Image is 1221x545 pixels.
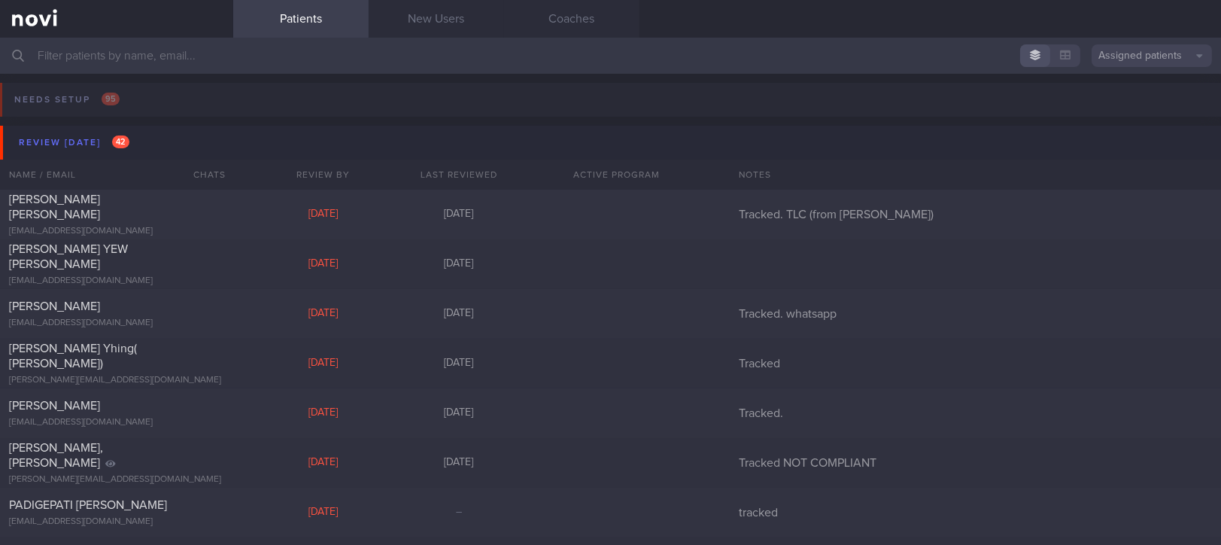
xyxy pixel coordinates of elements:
[9,442,103,469] span: [PERSON_NAME], [PERSON_NAME]
[730,406,1221,421] div: Tracked.
[391,406,527,420] div: [DATE]
[9,193,100,221] span: [PERSON_NAME] [PERSON_NAME]
[730,207,1221,222] div: Tracked. TLC (from [PERSON_NAME])
[9,417,224,428] div: [EMAIL_ADDRESS][DOMAIN_NAME]
[391,506,527,519] div: –
[256,506,391,519] div: [DATE]
[173,160,233,190] div: Chats
[256,160,391,190] div: Review By
[9,343,137,370] span: [PERSON_NAME] Yhing( [PERSON_NAME])
[527,160,707,190] div: Active Program
[9,516,224,528] div: [EMAIL_ADDRESS][DOMAIN_NAME]
[391,456,527,470] div: [DATE]
[256,307,391,321] div: [DATE]
[730,455,1221,470] div: Tracked NOT COMPLIANT
[256,257,391,271] div: [DATE]
[1092,44,1212,67] button: Assigned patients
[9,300,100,312] span: [PERSON_NAME]
[9,226,224,237] div: [EMAIL_ADDRESS][DOMAIN_NAME]
[9,243,128,270] span: [PERSON_NAME] YEW [PERSON_NAME]
[9,474,224,486] div: [PERSON_NAME][EMAIL_ADDRESS][DOMAIN_NAME]
[730,505,1221,520] div: tracked
[9,499,167,511] span: PADIGEPATI [PERSON_NAME]
[9,276,224,287] div: [EMAIL_ADDRESS][DOMAIN_NAME]
[15,132,133,153] div: Review [DATE]
[730,160,1221,190] div: Notes
[391,307,527,321] div: [DATE]
[9,318,224,329] div: [EMAIL_ADDRESS][DOMAIN_NAME]
[256,456,391,470] div: [DATE]
[9,375,224,386] div: [PERSON_NAME][EMAIL_ADDRESS][DOMAIN_NAME]
[391,257,527,271] div: [DATE]
[730,356,1221,371] div: Tracked
[112,135,129,148] span: 42
[391,160,527,190] div: Last Reviewed
[256,357,391,370] div: [DATE]
[730,306,1221,321] div: Tracked. whatsapp
[11,90,123,110] div: Needs setup
[256,208,391,221] div: [DATE]
[391,357,527,370] div: [DATE]
[391,208,527,221] div: [DATE]
[102,93,120,105] span: 95
[256,406,391,420] div: [DATE]
[9,400,100,412] span: [PERSON_NAME]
